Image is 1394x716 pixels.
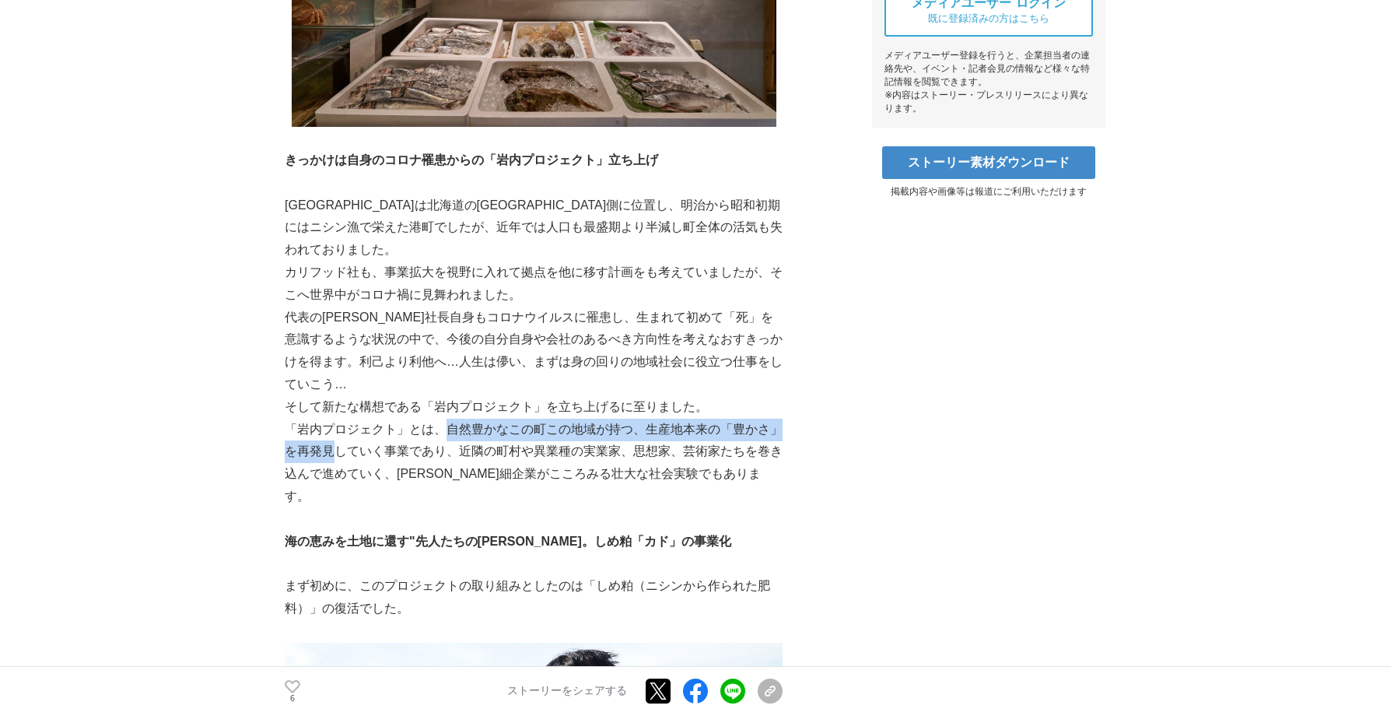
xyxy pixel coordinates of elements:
[285,396,783,419] p: そして新たな構想である「岩内プロジェクト」を立ち上げるに至りました。
[928,12,1049,26] span: 既に登録済みの方はこちら
[285,575,783,620] p: まず初めに、このプロジェクトの取り組みとしたのは「しめ粕（ニシンから作られた肥料）」の復活でした。
[285,195,783,261] p: [GEOGRAPHIC_DATA]は北海道の[GEOGRAPHIC_DATA]側に位置し、明治から昭和初期にはニシン漁で栄えた港町でしたが、近年では人口も最盛期より半減し町全体の活気も失われてお...
[882,146,1095,179] a: ストーリー素材ダウンロード
[285,307,783,396] p: 代表の[PERSON_NAME]社長自身もコロナウイルスに罹患し、生まれて初めて「死」を意識するような状況の中で、今後の自分自身や会社のあるべき方向性を考えなおすきっかけを得ます。利己より利他へ...
[872,185,1105,198] p: 掲載内容や画像等は報道にご利用いただけます
[285,695,300,703] p: 6
[507,685,627,699] p: ストーリーをシェアする
[285,535,731,548] strong: 海の恵みを土地に還す"先人たちの[PERSON_NAME]。しめ粕「カド」の事業化
[285,153,658,167] strong: きっかけは自身のコロナ罹患からの「岩内プロジェクト」立ち上げ
[285,261,783,307] p: カリフッド社も、事業拡大を視野に入れて拠点を他に移す計画をも考えていましたが、そこへ世界中がコロナ禍に見舞われました。
[285,419,783,508] p: 「岩内プロジェクト」とは、自然豊かなこの町この地域が持つ、生産地本来の「豊かさ」を再発見していく事業であり、近隣の町村や異業種の実業家、思想家、芸術家たちを巻き込んで進めていく、[PERSON_...
[884,49,1093,115] div: メディアユーザー登録を行うと、企業担当者の連絡先や、イベント・記者会見の情報など様々な特記情報を閲覧できます。 ※内容はストーリー・プレスリリースにより異なります。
